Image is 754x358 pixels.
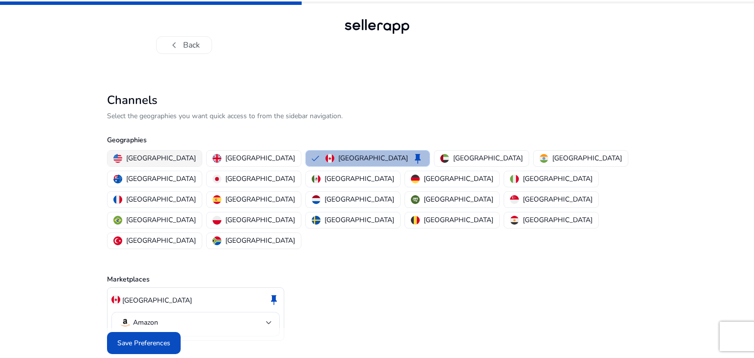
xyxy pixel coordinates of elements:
p: [GEOGRAPHIC_DATA] [126,215,196,225]
p: [GEOGRAPHIC_DATA] [126,174,196,184]
img: uk.svg [213,154,221,163]
p: [GEOGRAPHIC_DATA] [523,194,592,205]
p: [GEOGRAPHIC_DATA] [324,215,394,225]
span: keep [268,294,280,306]
img: za.svg [213,236,221,245]
button: Save Preferences [107,332,181,354]
p: [GEOGRAPHIC_DATA] [424,215,493,225]
button: chevron_leftBack [156,36,212,54]
p: [GEOGRAPHIC_DATA] [225,174,295,184]
img: mx.svg [312,175,321,183]
p: Select the geographies you want quick access to from the sidebar navigation. [107,111,647,121]
img: pl.svg [213,216,221,225]
img: tr.svg [113,236,122,245]
img: ca.svg [111,295,120,304]
p: [GEOGRAPHIC_DATA] [552,153,622,163]
p: [GEOGRAPHIC_DATA] [126,194,196,205]
p: [GEOGRAPHIC_DATA] [122,295,192,306]
p: Geographies [107,135,647,145]
span: chevron_left [168,39,180,51]
img: nl.svg [312,195,321,204]
img: au.svg [113,175,122,183]
p: [GEOGRAPHIC_DATA] [324,174,394,184]
p: [GEOGRAPHIC_DATA] [523,215,592,225]
img: ca.svg [325,154,334,163]
p: [GEOGRAPHIC_DATA] [225,153,295,163]
p: [GEOGRAPHIC_DATA] [126,153,196,163]
span: Save Preferences [117,338,170,348]
img: be.svg [411,216,420,225]
img: us.svg [113,154,122,163]
img: br.svg [113,216,122,225]
img: sa.svg [411,195,420,204]
span: keep [412,153,424,164]
p: [GEOGRAPHIC_DATA] [126,235,196,246]
img: ae.svg [440,154,449,163]
p: [GEOGRAPHIC_DATA] [225,215,295,225]
img: de.svg [411,175,420,183]
p: [GEOGRAPHIC_DATA] [453,153,523,163]
p: [GEOGRAPHIC_DATA] [225,194,295,205]
img: in.svg [539,154,548,163]
p: Amazon [133,318,158,327]
img: eg.svg [510,216,519,225]
p: [GEOGRAPHIC_DATA] [424,194,493,205]
p: [GEOGRAPHIC_DATA] [523,174,592,184]
p: [GEOGRAPHIC_DATA] [225,235,295,246]
p: [GEOGRAPHIC_DATA] [324,194,394,205]
p: Marketplaces [107,274,647,284]
p: [GEOGRAPHIC_DATA] [338,153,408,163]
img: se.svg [312,216,321,225]
img: sg.svg [510,195,519,204]
img: fr.svg [113,195,122,204]
img: jp.svg [213,175,221,183]
img: amazon.svg [119,317,131,329]
img: es.svg [213,195,221,204]
img: it.svg [510,175,519,183]
h2: Channels [107,93,647,107]
p: [GEOGRAPHIC_DATA] [424,174,493,184]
